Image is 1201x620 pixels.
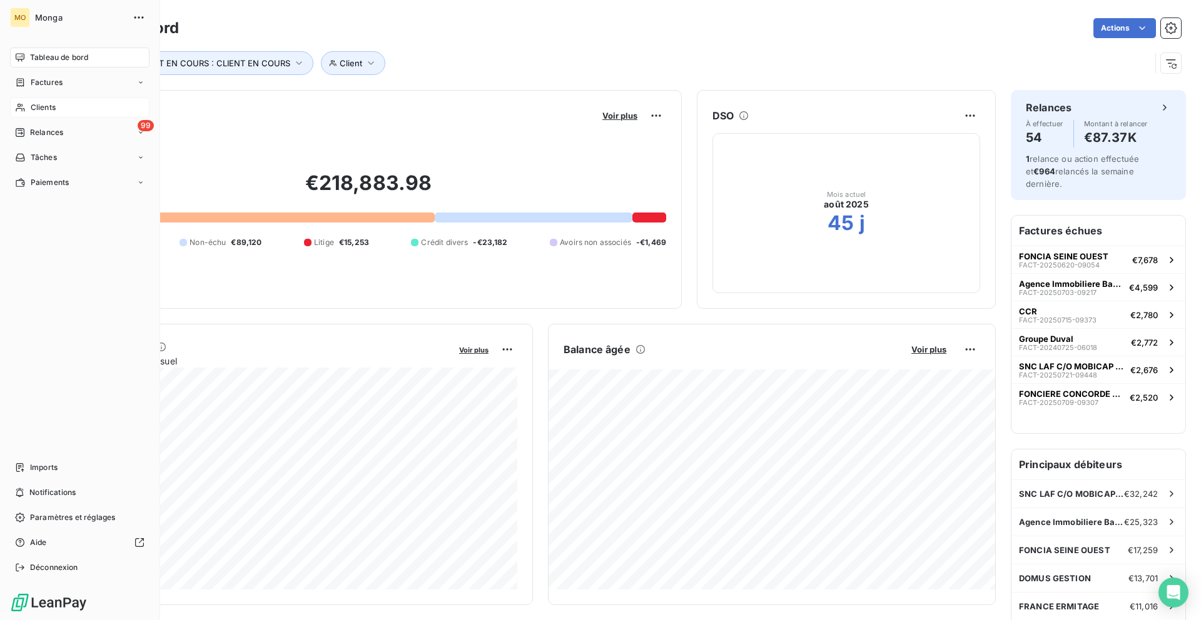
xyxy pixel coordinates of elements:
[339,237,369,248] span: €15,253
[31,177,69,188] span: Paiements
[138,120,154,131] span: 99
[1019,261,1100,269] span: FACT-20250620-09054
[340,58,362,68] span: Client
[10,592,88,612] img: Logo LeanPay
[1130,310,1158,320] span: €2,780
[1019,316,1097,324] span: FACT-20250715-09373
[1132,255,1158,265] span: €7,678
[231,237,261,248] span: €89,120
[1084,120,1148,127] span: Montant à relancer
[1011,216,1185,246] h6: Factures échues
[71,171,666,208] h2: €218,883.98
[1019,279,1124,289] span: Agence Immobiliere Baumann
[1019,601,1099,611] span: FRANCE ERMITAGE
[602,111,637,121] span: Voir plus
[1019,389,1125,399] span: FONCIERE CONCORDE RUEIL C/O AREAM PROPERTY
[1158,577,1188,607] div: Open Intercom Messenger
[911,344,946,354] span: Voir plus
[1026,154,1030,164] span: 1
[1019,399,1098,406] span: FACT-20250709-09307
[10,7,30,27] div: MO
[71,354,450,367] span: Chiffre d'affaires mensuel
[1026,100,1072,115] h6: Relances
[827,191,866,198] span: Mois actuel
[10,97,149,117] a: Clients
[31,102,56,113] span: Clients
[828,211,854,236] h2: 45
[321,51,385,75] button: Client
[1011,449,1185,479] h6: Principaux débiteurs
[30,537,47,548] span: Aide
[459,346,489,354] span: Voir plus
[1019,545,1110,555] span: FONCIA SEINE OUEST
[421,237,468,248] span: Crédit divers
[30,127,63,138] span: Relances
[1011,383,1185,411] button: FONCIERE CONCORDE RUEIL C/O AREAM PROPERTYFACT-20250709-09307€2,520
[1124,489,1158,499] span: €32,242
[1011,356,1185,383] button: SNC LAF C/O MOBICAP REDFACT-20250721-09448€2,676
[30,52,88,63] span: Tableau de bord
[10,457,149,477] a: Imports
[1129,282,1158,292] span: €4,599
[117,51,313,75] button: CLIENT EN COURS : CLIENT EN COURS
[10,47,149,67] a: Tableau de bord
[1128,545,1158,555] span: €17,259
[30,562,78,573] span: Déconnexion
[599,110,641,121] button: Voir plus
[824,198,868,211] span: août 2025
[564,342,631,357] h6: Balance âgée
[1019,517,1124,527] span: Agence Immobiliere Baumann
[10,122,149,142] a: 99Relances
[1011,246,1185,273] button: FONCIA SEINE OUESTFACT-20250620-09054€7,678
[455,344,492,355] button: Voir plus
[1026,120,1063,127] span: À effectuer
[1019,361,1125,371] span: SNC LAF C/O MOBICAP RED
[473,237,507,248] span: -€23,182
[10,532,149,552] a: Aide
[1033,166,1055,176] span: €964
[1093,18,1156,38] button: Actions
[190,237,226,248] span: Non-échu
[1019,306,1037,316] span: CCR
[1019,371,1097,379] span: FACT-20250721-09448
[908,344,950,355] button: Voir plus
[35,12,125,22] span: Monga
[10,172,149,192] a: Paiements
[10,147,149,167] a: Tâches
[314,237,334,248] span: Litige
[1019,573,1091,583] span: DOMUS GESTION
[1026,154,1139,189] span: relance ou action effectuée et relancés la semaine dernière.
[1130,392,1158,402] span: €2,520
[31,77,63,88] span: Factures
[135,58,290,68] span: CLIENT EN COURS : CLIENT EN COURS
[1019,344,1097,351] span: FACT-20240725-06018
[29,487,76,498] span: Notifications
[1011,301,1185,328] button: CCRFACT-20250715-09373€2,780
[1011,328,1185,356] button: Groupe DuvalFACT-20240725-06018€2,772
[1124,517,1158,527] span: €25,323
[1026,127,1063,147] h4: 54
[1011,273,1185,301] button: Agence Immobiliere BaumannFACT-20250703-09217€4,599
[1019,251,1108,261] span: FONCIA SEINE OUEST
[1130,365,1158,375] span: €2,676
[1131,337,1158,347] span: €2,772
[1019,289,1097,296] span: FACT-20250703-09217
[31,152,57,163] span: Tâches
[10,72,149,92] a: Factures
[859,211,865,236] h2: j
[30,512,115,523] span: Paramètres et réglages
[1019,489,1124,499] span: SNC LAF C/O MOBICAP RED
[1130,601,1158,611] span: €11,016
[10,507,149,527] a: Paramètres et réglages
[1128,573,1158,583] span: €13,701
[1019,334,1073,344] span: Groupe Duval
[636,237,666,248] span: -€1,469
[1084,127,1148,147] h4: €87.37K
[712,108,734,123] h6: DSO
[560,237,631,248] span: Avoirs non associés
[30,462,58,473] span: Imports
